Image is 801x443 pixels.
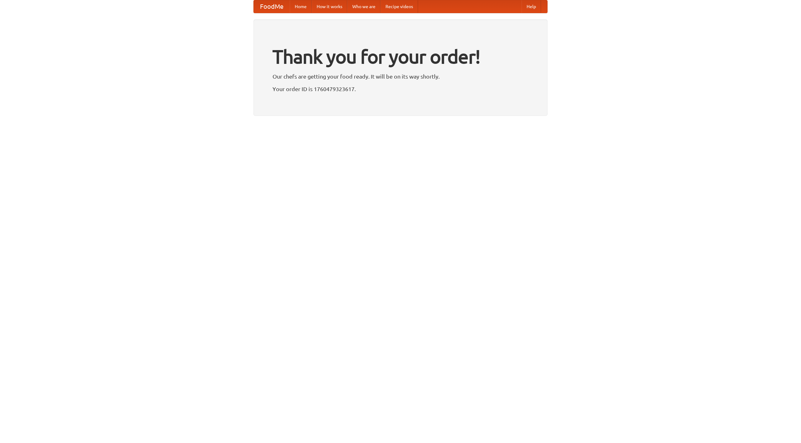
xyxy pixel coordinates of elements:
h1: Thank you for your order! [273,42,528,72]
p: Your order ID is 1760479323617. [273,84,528,94]
a: Help [522,0,541,13]
a: FoodMe [254,0,290,13]
a: How it works [312,0,347,13]
a: Who we are [347,0,380,13]
a: Home [290,0,312,13]
a: Recipe videos [380,0,418,13]
p: Our chefs are getting your food ready. It will be on its way shortly. [273,72,528,81]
